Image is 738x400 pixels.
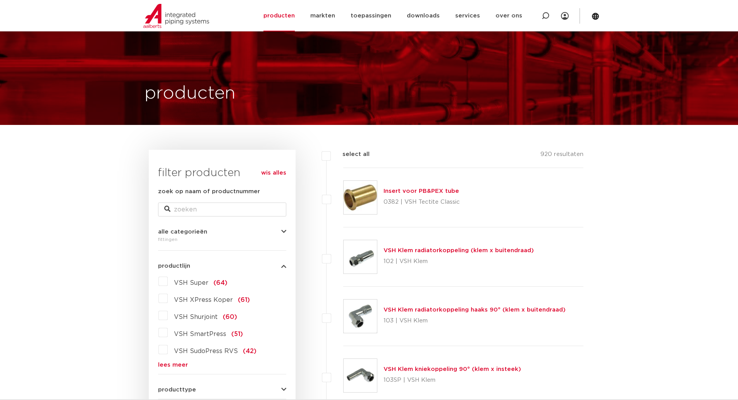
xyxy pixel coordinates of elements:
[344,240,377,274] img: Thumbnail for VSH Klem radiatorkoppeling (klem x buitendraad)
[540,150,583,162] p: 920 resultaten
[158,263,286,269] button: productlijn
[344,181,377,214] img: Thumbnail for Insert voor PB&PEX tube
[158,263,190,269] span: productlijn
[384,315,566,327] p: 103 | VSH Klem
[384,307,566,313] a: VSH Klem radiatorkoppeling haaks 90° (klem x buitendraad)
[158,235,286,244] div: fittingen
[231,331,243,337] span: (51)
[158,229,207,235] span: alle categorieën
[384,374,521,386] p: 103SP | VSH Klem
[384,196,460,208] p: 0382 | VSH Tectite Classic
[158,165,286,181] h3: filter producten
[384,248,534,253] a: VSH Klem radiatorkoppeling (klem x buitendraad)
[174,280,208,286] span: VSH Super
[238,297,250,303] span: (61)
[243,348,256,354] span: (42)
[331,150,370,159] label: select all
[145,81,236,106] h1: producten
[174,314,218,320] span: VSH Shurjoint
[223,314,237,320] span: (60)
[158,203,286,216] input: zoeken
[158,187,260,196] label: zoek op naam of productnummer
[384,188,459,194] a: Insert voor PB&PEX tube
[158,362,286,368] a: lees meer
[213,280,227,286] span: (64)
[158,229,286,235] button: alle categorieën
[384,366,521,372] a: VSH Klem kniekoppeling 90° (klem x insteek)
[174,348,238,354] span: VSH SudoPress RVS
[384,255,534,268] p: 102 | VSH Klem
[158,387,286,393] button: producttype
[261,168,286,178] a: wis alles
[174,297,233,303] span: VSH XPress Koper
[174,331,226,337] span: VSH SmartPress
[344,359,377,392] img: Thumbnail for VSH Klem kniekoppeling 90° (klem x insteek)
[158,387,196,393] span: producttype
[344,300,377,333] img: Thumbnail for VSH Klem radiatorkoppeling haaks 90° (klem x buitendraad)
